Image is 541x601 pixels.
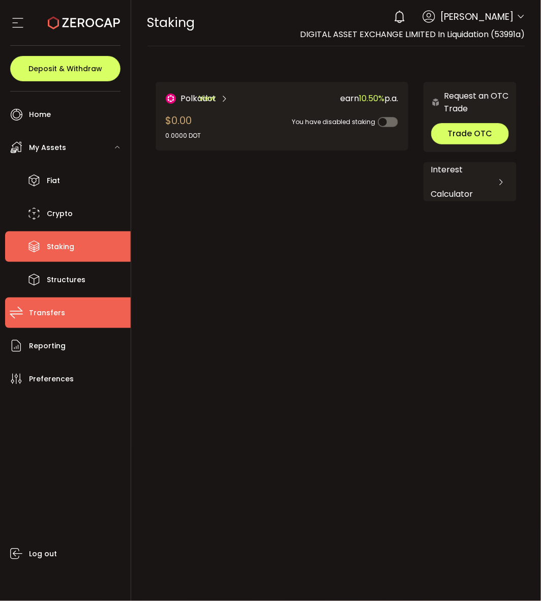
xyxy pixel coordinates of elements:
span: Fiat [47,173,60,188]
div: 0.0000 DOT [166,131,201,140]
span: DIGITAL ASSET EXCHANGE LIMITED In Liquidation (53991a) [300,28,525,40]
button: Deposit & Withdraw [10,56,121,81]
iframe: Chat Widget [490,552,541,601]
span: Log out [29,547,57,561]
span: View [199,93,215,104]
span: Polkadot [181,92,217,105]
img: DOT [166,94,176,104]
span: Staking [147,14,195,32]
span: Trade OTC [447,128,492,139]
span: Structures [47,273,85,287]
button: Trade OTC [431,123,509,144]
span: Reporting [29,339,66,353]
div: $0.00 [166,113,201,140]
span: Staking [47,239,74,254]
span: Deposit & Withdraw [28,65,102,72]
span: [PERSON_NAME] [440,10,514,23]
span: Crypto [47,206,73,221]
div: earn p.a. [290,92,398,105]
div: Interest Calculator [431,170,509,194]
span: Transfers [29,306,65,320]
div: Request an OTC Trade [424,89,517,115]
span: You have disabled staking [292,117,375,126]
span: My Assets [29,140,66,155]
span: 10.50% [359,93,384,104]
span: Home [29,107,51,122]
span: Preferences [29,372,74,386]
img: 6nGpN7MZ9FLuBP83NiajKbTRY4UzlzQtBKtCrLLspmCkSvCZHBKvY3NxgQaT5JnOQREvtQ257bXeeSTueZfAPizblJ+Fe8JwA... [431,98,440,107]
